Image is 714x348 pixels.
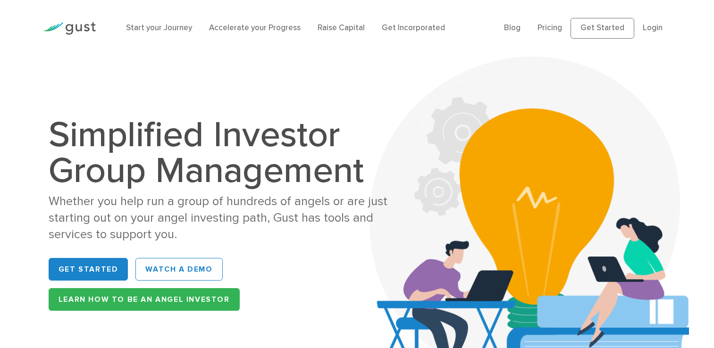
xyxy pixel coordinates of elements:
[643,23,663,33] a: Login
[538,23,562,33] a: Pricing
[49,288,240,311] a: Learn How to be an Angel Investor
[318,23,365,33] a: Raise Capital
[504,23,521,33] a: Blog
[126,23,192,33] a: Start your Journey
[49,193,403,242] div: Whether you help run a group of hundreds of angels or are just starting out on your angel investi...
[49,117,403,189] h1: Simplified Investor Group Management
[43,22,96,35] img: Gust Logo
[135,258,222,281] a: WATCH A DEMO
[382,23,445,33] a: Get Incorporated
[571,18,634,39] a: Get Started
[49,258,128,281] a: Get Started
[209,23,301,33] a: Accelerate your Progress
